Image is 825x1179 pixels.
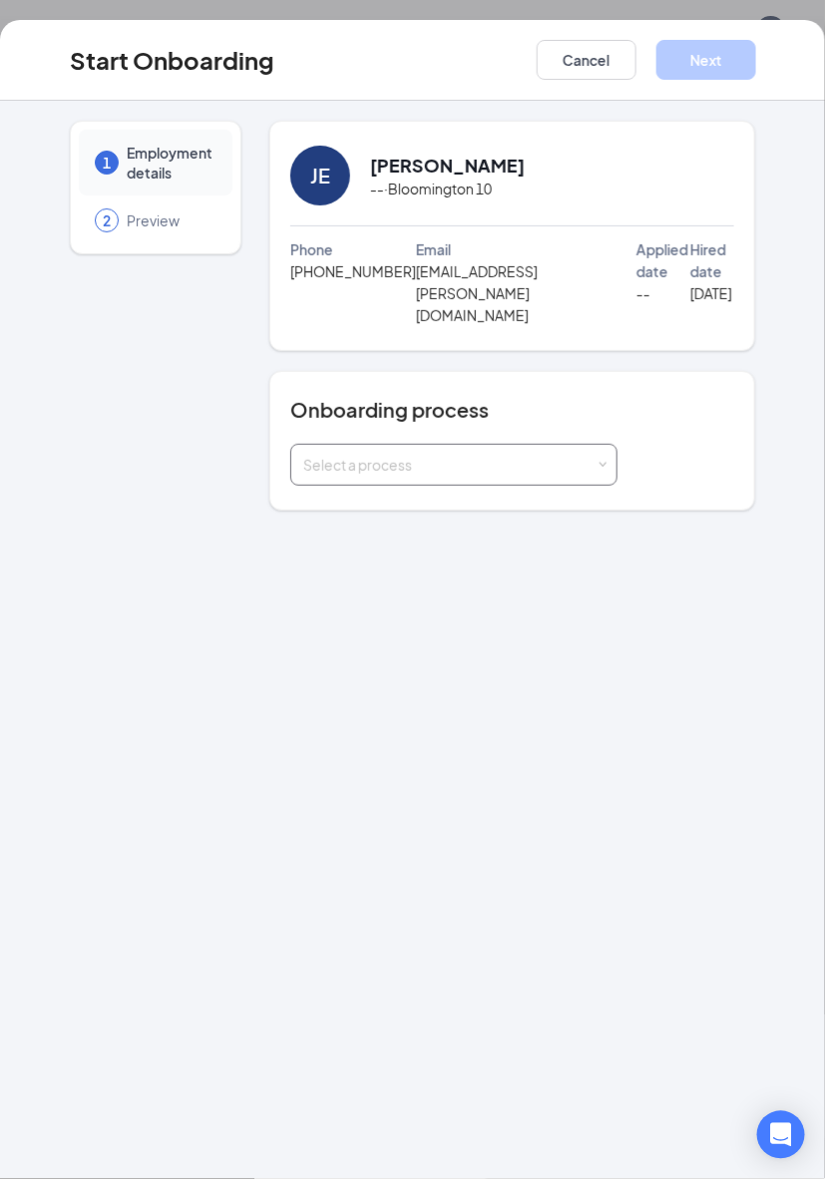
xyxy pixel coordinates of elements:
[127,210,212,230] span: Preview
[757,1111,805,1159] div: Open Intercom Messenger
[303,455,596,475] div: Select a process
[290,238,333,260] span: Phone
[290,260,416,282] span: [PHONE_NUMBER]
[370,153,525,178] h2: [PERSON_NAME]
[103,210,111,230] span: 2
[636,282,650,304] span: --
[416,238,451,260] span: Email
[127,143,212,183] span: Employment details
[537,40,636,80] button: Cancel
[636,238,690,282] span: Applied date
[690,238,734,282] span: Hired date
[290,396,734,424] h4: Onboarding process
[103,153,111,173] span: 1
[370,178,492,199] span: -- · Bloomington 10
[70,43,274,77] h3: Start Onboarding
[416,260,636,326] span: [EMAIL_ADDRESS][PERSON_NAME][DOMAIN_NAME]
[656,40,756,80] button: Next
[690,282,732,304] span: [DATE]
[310,162,330,190] div: JE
